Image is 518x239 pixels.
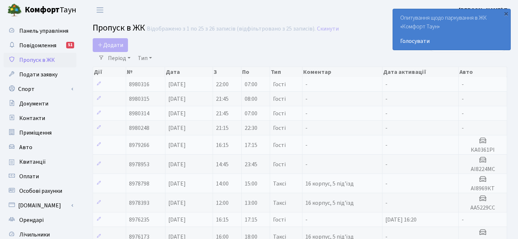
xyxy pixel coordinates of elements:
span: - [462,216,464,224]
img: logo.png [7,3,22,17]
span: 16 корпус, 5 під'їзд [305,199,354,207]
th: Дії [93,67,126,77]
span: Гості [273,125,286,131]
span: 8978393 [129,199,149,207]
span: 22:30 [245,124,257,132]
button: Переключити навігацію [91,4,109,16]
a: Спорт [4,82,76,96]
span: Авто [19,143,32,151]
th: Коментар [302,67,382,77]
span: - [385,124,388,132]
span: Орендарі [19,216,44,224]
span: 8980314 [129,109,149,117]
th: Тип [270,67,302,77]
span: - [305,124,308,132]
span: [DATE] [168,141,186,149]
span: 8980316 [129,80,149,88]
th: З [213,67,241,77]
span: - [462,80,464,88]
span: 8980315 [129,95,149,103]
span: - [305,141,308,149]
span: Подати заявку [19,71,57,79]
a: Додати [93,38,128,52]
h5: АА5229СС [462,204,504,211]
span: - [462,95,464,103]
span: Панель управління [19,27,68,35]
a: Тип [135,52,155,64]
span: Контакти [19,114,45,122]
a: Авто [4,140,76,155]
span: Додати [97,41,123,49]
span: - [305,109,308,117]
span: [DATE] [168,160,186,168]
span: Особові рахунки [19,187,62,195]
th: Дата активації [382,67,459,77]
span: - [462,109,464,117]
span: 22:00 [216,80,229,88]
span: Квитанції [19,158,46,166]
a: [DOMAIN_NAME] [4,198,76,213]
a: Особові рахунки [4,184,76,198]
a: Квитанції [4,155,76,169]
div: × [502,10,510,17]
span: 16:15 [216,216,229,224]
a: Період [105,52,133,64]
span: 13:00 [245,199,257,207]
span: Таксі [273,200,286,206]
span: Гості [273,96,286,102]
a: Пропуск в ЖК [4,53,76,67]
span: 21:45 [216,109,229,117]
span: Документи [19,100,48,108]
a: Контакти [4,111,76,126]
span: Пропуск в ЖК [93,21,145,34]
a: Приміщення [4,126,76,140]
span: 07:00 [245,109,257,117]
span: Гості [273,142,286,148]
span: [DATE] [168,124,186,132]
span: [DATE] [168,180,186,188]
span: 8980248 [129,124,149,132]
a: Повідомлення51 [4,38,76,53]
span: - [385,180,388,188]
h5: АІ8224МС [462,166,504,173]
span: 21:15 [216,124,229,132]
span: 23:45 [245,160,257,168]
span: Оплати [19,172,39,180]
a: Панель управління [4,24,76,38]
span: Таун [25,4,76,16]
th: По [241,67,270,77]
span: 15:00 [245,180,257,188]
th: Дата [165,67,213,77]
span: - [385,141,388,149]
span: [DATE] 16:20 [385,216,417,224]
a: Скинути [317,25,339,32]
b: [PERSON_NAME] П. [459,6,509,14]
span: 16 корпус, 5 під'їзд [305,180,354,188]
th: № [126,67,165,77]
span: - [305,216,308,224]
span: - [385,199,388,207]
div: 51 [66,42,74,48]
span: - [385,80,388,88]
span: Повідомлення [19,41,56,49]
h5: КА0361РІ [462,147,504,154]
span: - [462,124,464,132]
span: Лічильники [19,231,50,239]
span: Гості [273,111,286,116]
div: Опитування щодо паркування в ЖК «Комфорт Таун» [393,9,510,50]
a: Голосувати [400,37,503,45]
span: 8976235 [129,216,149,224]
span: 8979266 [129,141,149,149]
span: - [305,160,308,168]
span: 8978798 [129,180,149,188]
span: [DATE] [168,216,186,224]
span: Гості [273,162,286,167]
th: Авто [459,67,507,77]
span: - [305,80,308,88]
span: 8978953 [129,160,149,168]
h5: АІ8969КТ [462,185,504,192]
a: Орендарі [4,213,76,227]
span: - [385,109,388,117]
span: 16:15 [216,141,229,149]
span: - [385,95,388,103]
